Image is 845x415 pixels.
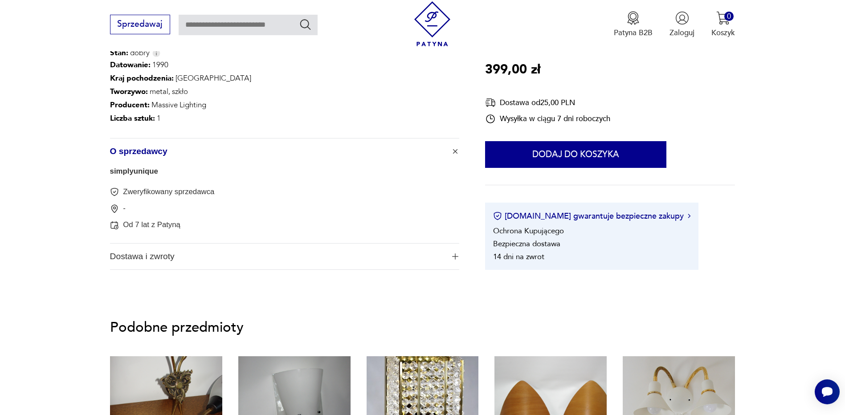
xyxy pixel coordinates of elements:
[110,321,735,334] p: Podobne przedmioty
[110,100,150,110] b: Producent :
[110,48,150,58] span: dobry
[110,138,460,164] button: Ikona plusaO sprzedawcy
[451,147,460,156] img: Ikona plusa
[493,239,560,249] li: Bezpieczna dostawa
[716,11,730,25] img: Ikona koszyka
[493,211,690,222] button: [DOMAIN_NAME] gwarantuje bezpieczne zakupy
[110,15,170,34] button: Sprzedawaj
[110,221,119,230] img: Od 7 lat z Patyną
[815,379,840,404] iframe: Smartsupp widget button
[675,11,689,25] img: Ikonka użytkownika
[123,203,126,214] p: -
[110,85,251,98] p: metal, szkło
[711,28,735,38] p: Koszyk
[485,97,496,108] img: Ikona dostawy
[493,212,502,220] img: Ikona certyfikatu
[110,167,158,175] a: simplyunique
[110,113,155,123] b: Liczba sztuk:
[688,214,690,218] img: Ikona strzałki w prawo
[110,72,251,85] p: [GEOGRAPHIC_DATA]
[485,97,610,108] div: Dostawa od 25,00 PLN
[493,226,564,236] li: Ochrona Kupującego
[626,11,640,25] img: Ikona medalu
[493,252,544,262] li: 14 dni na zwrot
[724,12,734,21] div: 0
[110,48,128,58] b: Stan:
[485,141,666,168] button: Dodaj do koszyka
[110,187,119,196] img: Zweryfikowany sprzedawca
[123,187,214,197] p: Zweryfikowany sprzedawca
[110,204,119,213] img: -
[485,60,540,80] p: 399,00 zł
[110,138,445,164] span: O sprzedawcy
[110,112,251,125] p: 1
[485,113,610,124] div: Wysyłka w ciągu 7 dni roboczych
[110,73,174,83] b: Kraj pochodzenia :
[110,86,148,97] b: Tworzywo :
[614,11,653,38] a: Ikona medaluPatyna B2B
[110,58,251,72] p: 1990
[614,28,653,38] p: Patyna B2B
[711,11,735,38] button: 0Koszyk
[410,1,455,46] img: Patyna - sklep z meblami i dekoracjami vintage
[123,220,180,230] p: Od 7 lat z Patyną
[669,11,694,38] button: Zaloguj
[110,60,151,70] b: Datowanie :
[152,49,160,57] img: Info icon
[614,11,653,38] button: Patyna B2B
[110,244,445,269] span: Dostawa i zwroty
[452,253,458,260] img: Ikona plusa
[110,244,460,269] button: Ikona plusaDostawa i zwroty
[110,21,170,28] a: Sprzedawaj
[110,98,251,112] p: Massive Lighting
[110,164,460,243] div: Ikona plusaO sprzedawcy
[669,28,694,38] p: Zaloguj
[299,18,312,31] button: Szukaj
